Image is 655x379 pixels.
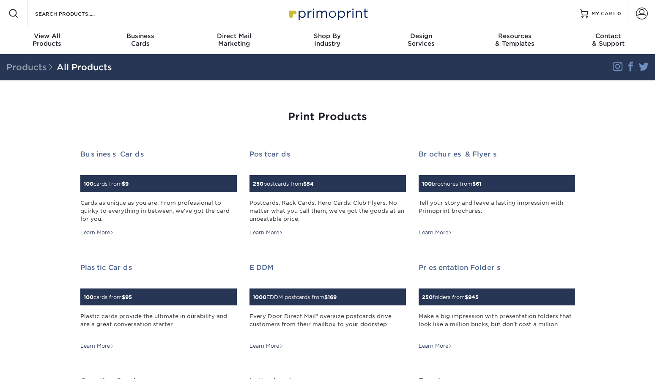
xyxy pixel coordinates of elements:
[472,181,476,187] span: $
[422,294,479,300] small: folders from
[122,294,125,300] span: $
[125,181,129,187] span: 9
[253,181,263,187] span: 250
[34,8,117,19] input: SEARCH PRODUCTS.....
[562,32,655,40] span: Contact
[80,264,237,272] h2: Plastic Cards
[249,312,406,336] div: Every Door Direct Mail® oversize postcards drive customers from their mailbox to your doorstep.
[419,150,575,236] a: Brochures & Flyers 100brochures from$61 Tell your story and leave a lasting impression with Primo...
[249,150,406,236] a: Postcards 250postcards from$54 Postcards. Rack Cards. Hero Cards. Club Flyers. No matter what you...
[80,150,237,236] a: Business Cards 100cards from$9 Cards as unique as you are. From professional to quirky to everyth...
[419,264,575,350] a: Presentation Folders 250folders from$945 Make a big impression with presentation folders that loo...
[84,294,93,300] span: 100
[468,32,561,40] span: Resources
[187,27,281,54] a: Direct MailMarketing
[468,32,561,47] div: & Templates
[303,181,307,187] span: $
[419,229,452,236] div: Learn More
[93,27,187,54] a: BusinessCards
[285,4,370,22] img: Primoprint
[84,181,129,187] small: cards from
[307,181,314,187] span: 54
[187,32,281,40] span: Direct Mail
[374,32,468,47] div: Services
[328,294,337,300] span: 169
[84,181,93,187] span: 100
[324,294,328,300] span: $
[617,11,621,16] span: 0
[476,181,481,187] span: 61
[249,150,406,158] h2: Postcards
[253,181,314,187] small: postcards from
[249,199,406,223] div: Postcards. Rack Cards. Hero Cards. Club Flyers. No matter what you call them, we've got the goods...
[562,27,655,54] a: Contact& Support
[80,312,237,336] div: Plastic cards provide the ultimate in durability and are a great conversation starter.
[281,32,374,40] span: Shop By
[249,264,406,272] h2: EDDM
[419,264,575,272] h2: Presentation Folders
[465,294,468,300] span: $
[249,264,406,350] a: EDDM 1000EDDM postcards from$169 Every Door Direct Mail® oversize postcards drive customers from ...
[281,32,374,47] div: Industry
[468,27,561,54] a: Resources& Templates
[6,62,57,72] span: Products
[80,199,237,223] div: Cards as unique as you are. From professional to quirky to everything in between, we've got the c...
[93,32,187,40] span: Business
[93,32,187,47] div: Cards
[125,294,132,300] span: 95
[419,150,575,158] h2: Brochures & Flyers
[422,181,481,187] small: brochures from
[253,294,266,300] span: 1000
[253,294,337,300] small: EDDM postcards from
[84,294,132,300] small: cards from
[468,294,479,300] span: 945
[80,342,114,350] div: Learn More
[80,150,237,158] h2: Business Cards
[57,62,112,72] a: All Products
[281,27,374,54] a: Shop ByIndustry
[80,111,575,123] h1: Print Products
[80,264,237,350] a: Plastic Cards 100cards from$95 Plastic cards provide the ultimate in durability and are a great c...
[374,32,468,40] span: Design
[592,10,616,17] span: MY CART
[187,32,281,47] div: Marketing
[419,312,575,336] div: Make a big impression with presentation folders that look like a million bucks, but don't cost a ...
[562,32,655,47] div: & Support
[249,229,283,236] div: Learn More
[419,342,452,350] div: Learn More
[249,342,283,350] div: Learn More
[422,181,432,187] span: 100
[419,199,575,223] div: Tell your story and leave a lasting impression with Primoprint brochures.
[422,294,433,300] span: 250
[122,181,125,187] span: $
[80,283,81,284] img: Plastic Cards
[80,229,114,236] div: Learn More
[374,27,468,54] a: DesignServices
